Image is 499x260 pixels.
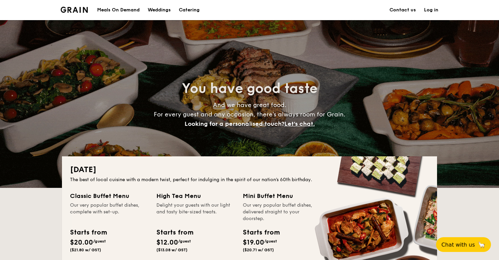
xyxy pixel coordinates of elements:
[70,176,429,183] div: The best of local cuisine with a modern twist, perfect for indulging in the spirit of our nation’...
[156,202,235,222] div: Delight your guests with our light and tasty bite-sized treats.
[243,248,274,252] span: ($20.71 w/ GST)
[243,239,264,247] span: $19.00
[70,239,93,247] span: $20.00
[284,120,315,127] span: Let's chat.
[436,237,491,252] button: Chat with us🦙
[243,191,321,201] div: Mini Buffet Menu
[178,239,191,244] span: /guest
[93,239,106,244] span: /guest
[156,248,188,252] span: ($13.08 w/ GST)
[182,81,317,97] span: You have good taste
[156,227,193,238] div: Starts from
[185,120,284,127] span: Looking for a personalised touch?
[156,239,178,247] span: $12.00
[154,101,345,127] span: And we have great food. For every guest and any occasion, there’s always room for Grain.
[61,7,88,13] a: Logotype
[70,227,106,238] div: Starts from
[264,239,277,244] span: /guest
[70,191,148,201] div: Classic Buffet Menu
[243,202,321,222] div: Our very popular buffet dishes, delivered straight to your doorstep.
[61,7,88,13] img: Grain
[441,242,475,248] span: Chat with us
[156,191,235,201] div: High Tea Menu
[70,164,429,175] h2: [DATE]
[243,227,279,238] div: Starts from
[478,241,486,249] span: 🦙
[70,202,148,222] div: Our very popular buffet dishes, complete with set-up.
[70,248,101,252] span: ($21.80 w/ GST)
